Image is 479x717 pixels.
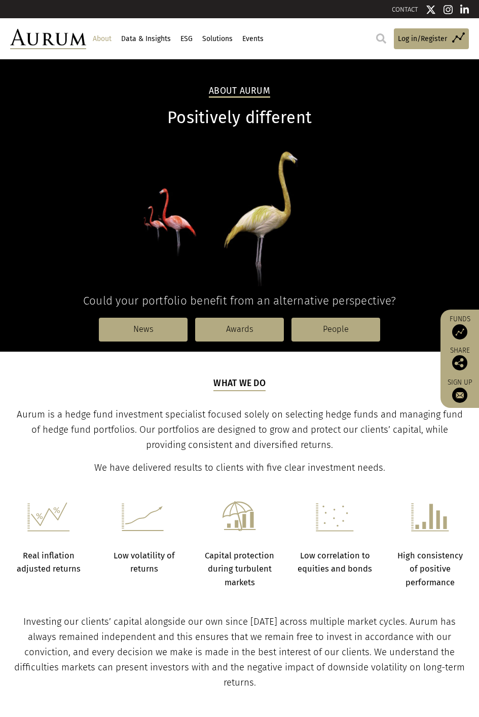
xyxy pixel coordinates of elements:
span: We have delivered results to clients with five clear investment needs. [94,462,385,473]
span: Log in/Register [398,33,447,45]
a: Log in/Register [394,28,469,49]
a: Solutions [201,30,234,48]
a: Data & Insights [120,30,172,48]
a: Sign up [446,378,474,403]
h4: Could your portfolio benefit from an alternative perspective? [10,294,469,308]
h5: What we do [213,377,266,391]
img: Sign up to our newsletter [452,388,467,403]
h2: About Aurum [209,86,270,98]
span: Aurum is a hedge fund investment specialist focused solely on selecting hedge funds and managing ... [17,409,463,450]
strong: Capital protection during turbulent markets [205,551,274,587]
div: Share [446,347,474,370]
a: Funds [446,315,474,339]
img: Access Funds [452,324,467,339]
a: Awards [195,318,284,341]
strong: Low volatility of returns [114,551,175,574]
a: CONTACT [392,6,418,13]
img: Linkedin icon [460,5,469,15]
img: Instagram icon [444,5,453,15]
img: search.svg [376,33,386,44]
a: People [291,318,380,341]
img: Aurum [10,29,86,50]
a: ESG [179,30,194,48]
strong: Low correlation to equities and bonds [298,551,372,574]
img: Share this post [452,355,467,370]
a: Events [241,30,265,48]
strong: High consistency of positive performance [397,551,463,587]
span: Investing our clients’ capital alongside our own since [DATE] across multiple market cycles. Auru... [14,616,465,688]
a: News [99,318,188,341]
a: About [91,30,113,48]
strong: Real inflation adjusted returns [17,551,81,574]
h1: Positively different [10,108,469,128]
img: Twitter icon [426,5,436,15]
